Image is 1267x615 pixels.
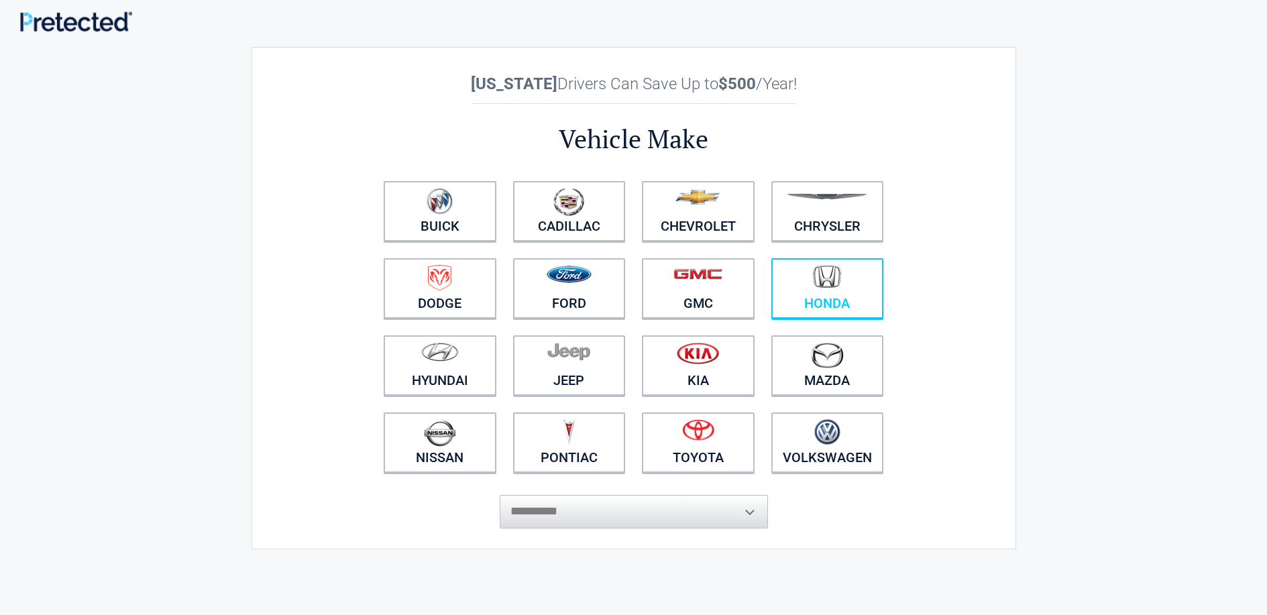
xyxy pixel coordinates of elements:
[513,335,626,396] a: Jeep
[673,268,722,280] img: gmc
[771,412,884,473] a: Volkswagen
[771,181,884,241] a: Chrysler
[562,419,575,445] img: pontiac
[553,188,584,216] img: cadillac
[771,258,884,319] a: Honda
[814,419,840,445] img: volkswagen
[786,194,868,200] img: chrysler
[642,335,755,396] a: Kia
[428,265,451,291] img: dodge
[813,265,841,288] img: honda
[513,181,626,241] a: Cadillac
[20,11,132,32] img: Main Logo
[376,74,892,93] h2: Drivers Can Save Up to /Year
[384,181,496,241] a: Buick
[427,188,453,215] img: buick
[810,342,844,368] img: mazda
[513,258,626,319] a: Ford
[677,342,719,364] img: kia
[376,122,892,156] h2: Vehicle Make
[771,335,884,396] a: Mazda
[642,181,755,241] a: Chevrolet
[513,412,626,473] a: Pontiac
[424,419,456,447] img: nissan
[642,412,755,473] a: Toyota
[675,190,720,205] img: chevrolet
[421,342,459,361] img: hyundai
[384,335,496,396] a: Hyundai
[384,258,496,319] a: Dodge
[384,412,496,473] a: Nissan
[547,342,590,361] img: jeep
[718,74,756,93] b: $500
[471,74,557,93] b: [US_STATE]
[642,258,755,319] a: GMC
[682,419,714,441] img: toyota
[547,266,592,283] img: ford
